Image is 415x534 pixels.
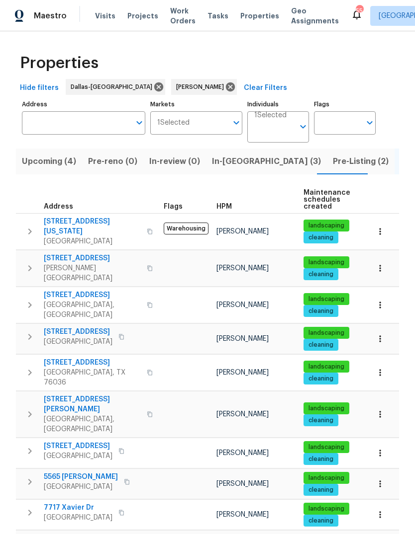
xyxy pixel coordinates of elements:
[44,482,118,492] span: [GEOGRAPHIC_DATA]
[34,11,67,21] span: Maestro
[171,79,237,95] div: [PERSON_NAME]
[216,265,269,272] span: [PERSON_NAME]
[157,119,190,127] span: 1 Selected
[212,154,321,168] span: In-[GEOGRAPHIC_DATA] (3)
[44,472,118,482] span: 5565 [PERSON_NAME]
[44,203,73,210] span: Address
[216,335,269,342] span: [PERSON_NAME]
[170,6,196,26] span: Work Orders
[71,82,156,92] span: Dallas-[GEOGRAPHIC_DATA]
[164,223,208,234] span: Warehousing
[44,513,112,523] span: [GEOGRAPHIC_DATA]
[240,79,291,97] button: Clear Filters
[305,363,348,371] span: landscaping
[44,217,141,236] span: [STREET_ADDRESS][US_STATE]
[305,222,348,230] span: landscaping
[305,505,348,513] span: landscaping
[44,368,141,387] span: [GEOGRAPHIC_DATA], TX 76036
[305,517,337,525] span: cleaning
[44,451,112,461] span: [GEOGRAPHIC_DATA]
[305,341,337,349] span: cleaning
[132,116,146,130] button: Open
[305,455,337,463] span: cleaning
[305,486,337,494] span: cleaning
[44,337,112,347] span: [GEOGRAPHIC_DATA]
[305,375,337,383] span: cleaning
[305,270,337,279] span: cleaning
[164,203,183,210] span: Flags
[207,12,228,19] span: Tasks
[44,300,141,320] span: [GEOGRAPHIC_DATA], [GEOGRAPHIC_DATA]
[216,450,269,457] span: [PERSON_NAME]
[216,411,269,418] span: [PERSON_NAME]
[20,58,99,68] span: Properties
[216,511,269,518] span: [PERSON_NAME]
[127,11,158,21] span: Projects
[22,154,76,168] span: Upcoming (4)
[305,295,348,304] span: landscaping
[305,404,348,413] span: landscaping
[150,101,243,107] label: Markets
[333,154,389,168] span: Pre-Listing (2)
[216,369,269,376] span: [PERSON_NAME]
[216,203,232,210] span: HPM
[44,290,141,300] span: [STREET_ADDRESS]
[305,329,348,337] span: landscaping
[88,154,137,168] span: Pre-reno (0)
[240,11,279,21] span: Properties
[16,79,63,97] button: Hide filters
[20,82,59,94] span: Hide filters
[296,120,310,134] button: Open
[44,358,141,368] span: [STREET_ADDRESS]
[176,82,228,92] span: [PERSON_NAME]
[291,6,339,26] span: Geo Assignments
[363,116,377,130] button: Open
[254,111,287,120] span: 1 Selected
[314,101,376,107] label: Flags
[95,11,115,21] span: Visits
[216,480,269,487] span: [PERSON_NAME]
[305,258,348,267] span: landscaping
[44,253,141,263] span: [STREET_ADDRESS]
[229,116,243,130] button: Open
[44,263,141,283] span: [PERSON_NAME][GEOGRAPHIC_DATA]
[22,101,145,107] label: Address
[247,101,309,107] label: Individuals
[305,474,348,482] span: landscaping
[216,228,269,235] span: [PERSON_NAME]
[44,236,141,246] span: [GEOGRAPHIC_DATA]
[44,414,141,434] span: [GEOGRAPHIC_DATA], [GEOGRAPHIC_DATA]
[304,189,350,210] span: Maintenance schedules created
[244,82,287,94] span: Clear Filters
[66,79,165,95] div: Dallas-[GEOGRAPHIC_DATA]
[216,302,269,308] span: [PERSON_NAME]
[149,154,200,168] span: In-review (0)
[356,6,363,16] div: 55
[44,503,112,513] span: 7717 Xavier Dr
[44,441,112,451] span: [STREET_ADDRESS]
[305,307,337,315] span: cleaning
[305,443,348,452] span: landscaping
[305,233,337,242] span: cleaning
[44,394,141,414] span: [STREET_ADDRESS][PERSON_NAME]
[305,416,337,425] span: cleaning
[44,327,112,337] span: [STREET_ADDRESS]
